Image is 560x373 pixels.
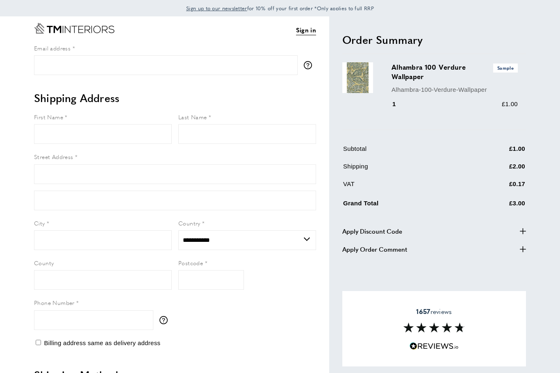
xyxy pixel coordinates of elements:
span: Postcode [178,259,203,267]
span: First Name [34,113,63,121]
span: Sign up to our newsletter [186,5,247,12]
a: Sign up to our newsletter [186,4,247,12]
button: More information [159,316,172,324]
span: Last Name [178,113,207,121]
span: Phone Number [34,298,75,307]
h3: Alhambra 100 Verdure Wallpaper [392,62,518,81]
img: Alhambra 100 Verdure Wallpaper [342,62,373,93]
td: £3.00 [469,197,525,214]
span: for 10% off your first order *Only applies to full RRP [186,5,374,12]
a: Sign in [296,25,316,35]
td: £2.00 [469,161,525,177]
span: Sample [493,64,518,72]
span: Country [178,219,200,227]
span: County [34,259,54,267]
div: 1 [392,99,407,109]
button: More information [304,61,316,69]
span: £1.00 [502,100,518,107]
span: Apply Discount Code [342,226,402,236]
h2: Order Summary [342,32,526,47]
input: Billing address same as delivery address [36,340,41,345]
span: Email address [34,44,71,52]
strong: 1657 [416,307,430,316]
a: Go to Home page [34,23,114,34]
img: Reviews.io 5 stars [410,342,459,350]
span: Billing address same as delivery address [44,339,160,346]
span: reviews [416,307,452,316]
span: City [34,219,45,227]
span: Street Address [34,152,73,161]
h2: Shipping Address [34,91,316,105]
td: Grand Total [343,197,468,214]
p: Alhambra-100-Verdure-Wallpaper [392,85,518,95]
td: Shipping [343,161,468,177]
img: Reviews section [403,323,465,332]
td: VAT [343,179,468,195]
td: Subtotal [343,144,468,160]
td: £0.17 [469,179,525,195]
span: Apply Order Comment [342,244,407,254]
td: £1.00 [469,144,525,160]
